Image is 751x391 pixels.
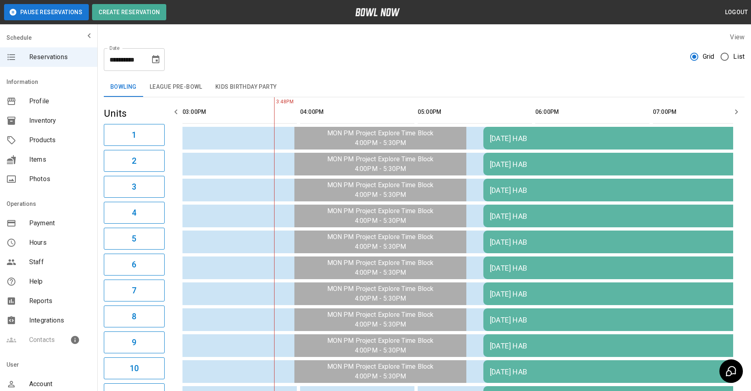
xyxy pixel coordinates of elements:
h6: 8 [132,310,136,323]
span: Account [29,379,91,389]
button: Kids Birthday Party [209,77,283,97]
h6: 7 [132,284,136,297]
button: 2 [104,150,165,172]
span: Inventory [29,116,91,126]
span: Photos [29,174,91,184]
button: Choose date, selected date is Aug 11, 2025 [148,51,164,68]
button: 10 [104,357,165,379]
h6: 3 [132,180,136,193]
button: 3 [104,176,165,198]
button: Pause Reservations [4,4,89,20]
span: Products [29,135,91,145]
button: Create Reservation [92,4,166,20]
span: Help [29,277,91,286]
button: 7 [104,280,165,301]
span: Reservations [29,52,91,62]
h6: 2 [132,154,136,167]
button: Logout [722,5,751,20]
span: Staff [29,257,91,267]
h5: Units [104,107,165,120]
h6: 9 [132,336,136,349]
span: 3:48PM [274,98,276,106]
span: Items [29,155,91,165]
h6: 1 [132,128,136,141]
button: 8 [104,306,165,327]
div: inventory tabs [104,77,745,97]
button: Bowling [104,77,143,97]
button: 1 [104,124,165,146]
h6: 4 [132,206,136,219]
span: Integrations [29,316,91,325]
button: League Pre-Bowl [143,77,209,97]
h6: 5 [132,232,136,245]
span: Grid [703,52,715,62]
button: 5 [104,228,165,250]
span: List [733,52,745,62]
span: Reports [29,296,91,306]
button: 6 [104,254,165,276]
h6: 10 [130,362,139,375]
button: 9 [104,331,165,353]
img: logo [355,8,400,16]
label: View [730,33,745,41]
span: Hours [29,238,91,248]
button: 4 [104,202,165,224]
h6: 6 [132,258,136,271]
span: Payment [29,218,91,228]
span: Profile [29,96,91,106]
